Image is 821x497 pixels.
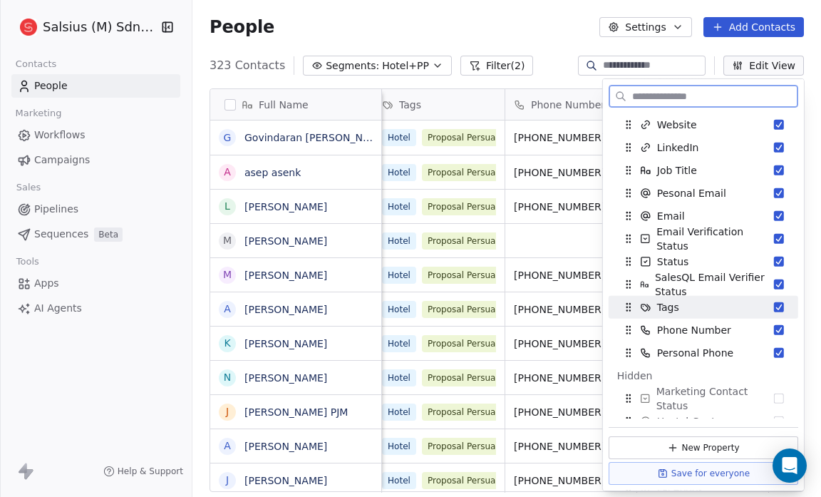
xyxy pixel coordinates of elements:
span: Hotel [382,198,416,215]
span: Tags [657,300,679,314]
div: G [224,130,232,145]
div: Marketing Contact Status [609,387,798,410]
span: [PHONE_NUMBER] [514,268,628,282]
a: [PERSON_NAME] [244,475,327,486]
a: [PERSON_NAME] [244,441,327,452]
span: Hotel+PP [382,58,429,73]
span: Help & Support [118,466,183,477]
span: [PHONE_NUMBER] [514,165,628,180]
span: [PHONE_NUMBER] [514,473,628,488]
div: Pesonal Email [609,182,798,205]
a: People [11,74,180,98]
span: Hotel [382,369,416,386]
span: Beta [94,227,123,242]
span: Tags [399,98,421,112]
a: Campaigns [11,148,180,172]
div: K [224,336,230,351]
span: Hotel [382,232,416,250]
span: Hotel [382,129,416,146]
div: N [224,370,231,385]
a: [PERSON_NAME] [244,235,327,247]
span: People [34,78,68,93]
span: Hotel [382,438,416,455]
div: LinkedIn [609,136,798,159]
div: Status [609,250,798,273]
span: SalesQL Email Verifier Status [655,270,774,299]
div: Job Title [609,159,798,182]
span: Salsius (M) Sdn Bhd [43,18,158,36]
button: Save for everyone [609,462,798,485]
span: Proposal Persuader [422,369,516,386]
div: A [224,439,231,454]
a: AI Agents [11,297,180,320]
a: SequencesBeta [11,222,180,246]
a: Govindaran [PERSON_NAME] [244,132,388,143]
span: Apps [34,276,59,291]
div: Personal Phone [609,342,798,364]
span: Pesonal Email [657,186,726,200]
span: Website [657,118,697,132]
span: Sequences [34,227,88,242]
div: Full Name [210,89,381,120]
div: M [223,267,232,282]
span: Hotel [382,335,416,352]
span: Email Verification Status [656,225,774,253]
span: Proposal Persuader [422,164,516,181]
div: Website [609,113,798,136]
div: J [226,473,229,488]
button: New Property [609,436,798,459]
div: a [224,165,231,180]
a: [PERSON_NAME] PJM [244,406,348,418]
span: Proposal Persuader [422,404,516,421]
div: Email Verification Status [609,227,798,250]
span: Email [657,209,685,223]
div: A [224,302,231,317]
span: Sales [10,177,47,198]
span: [PHONE_NUMBER] [514,130,628,145]
span: Proposal Persuader [422,438,516,455]
span: Proposal Persuader [422,301,516,318]
span: People [210,16,274,38]
span: Contacts [9,53,63,75]
span: Hotel [382,472,416,489]
a: [PERSON_NAME] [244,372,327,384]
span: [PHONE_NUMBER] [514,302,628,317]
span: Segments: [326,58,379,73]
div: Phone Number [505,89,636,120]
div: Open Intercom Messenger [773,449,807,483]
span: Campaigns [34,153,90,168]
button: Add Contacts [703,17,804,37]
span: [PHONE_NUMBER] [514,200,628,214]
a: [PERSON_NAME] [244,338,327,349]
span: [PHONE_NUMBER] [514,337,628,351]
span: Full Name [259,98,309,112]
span: Hotel [382,164,416,181]
div: Phone Number [609,319,798,342]
div: Tags [609,296,798,319]
span: Proposal Persuader [422,335,516,352]
span: Proposal Persuader [422,472,516,489]
span: Phone Number [531,98,605,112]
a: [PERSON_NAME] [244,304,327,315]
span: Proposal Persuader [422,232,516,250]
span: Hostel Govt [657,414,716,429]
div: Email [609,205,798,227]
div: Hostel Govt [609,410,798,433]
a: Workflows [11,123,180,147]
span: Job Title [657,163,697,178]
span: Proposal Persuader [422,267,516,284]
span: Phone Number [657,323,731,337]
span: Proposal Persuader [422,129,516,146]
span: Personal Phone [657,346,733,360]
span: AI Agents [34,301,82,316]
div: J [226,404,229,419]
span: [PHONE_NUMBER] [514,405,628,419]
span: Hotel [382,301,416,318]
div: SalesQL Email Verifier Status [609,273,798,296]
span: Status [657,255,689,269]
button: Edit View [723,56,804,76]
div: Tags [373,89,505,120]
span: Marketing [9,103,68,124]
div: grid [210,121,382,493]
button: Salsius (M) Sdn Bhd [17,15,152,39]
